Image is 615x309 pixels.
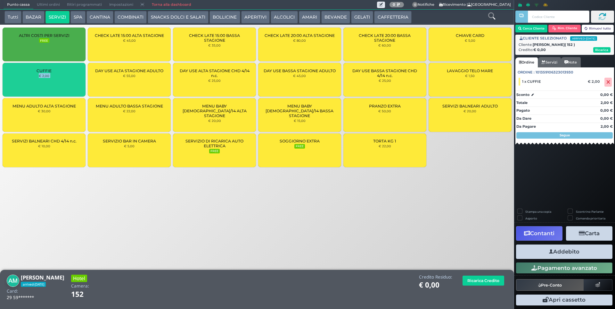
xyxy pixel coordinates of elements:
h4: Card: [7,289,18,294]
span: MENU ADULTO BASSA STAGIONE [96,104,163,108]
button: Cerca Cliente [515,25,548,32]
button: CANTINA [86,11,113,24]
span: DAY USE ALTA STAGIONE ADULTO [95,68,163,73]
small: € 22,00 [123,109,135,113]
a: Servizi [538,57,561,67]
strong: Totale [516,100,528,105]
small: € 15,00 [294,119,306,123]
small: FREE [209,149,219,153]
strong: 2,00 € [601,100,613,105]
h3: Hotel [71,275,87,282]
button: Carta [566,226,612,241]
div: Credito: [519,47,611,53]
small: FREE [294,144,305,149]
button: SPA [70,11,86,24]
small: € 5,00 [124,144,135,148]
button: Contanti [516,226,562,241]
button: Apri cassetto [516,295,612,305]
span: SERVIZIO DI RICARICA AUTO ELETTRICA [178,139,250,148]
small: € 25,00 [379,79,391,82]
small: € 5,00 [465,39,475,42]
button: APERITIVI [241,11,270,24]
strong: Sconto [516,92,529,98]
button: Rimuovi tutto [582,25,614,32]
div: € 2,00 [587,79,603,84]
button: BEVANDE [321,11,350,24]
small: € 2,00 [39,74,49,78]
h4: Credito Residuo: [419,275,452,279]
span: SERVIZI BALNEARI CHD 4/14 n.c. [12,139,77,143]
span: TORTA KG 1 [373,139,396,143]
strong: 2,00 € [601,124,613,129]
small: € 60,00 [378,43,391,47]
small: € 35,00 [208,43,221,47]
span: PRANZO EXTRA [369,104,401,108]
button: Ricarica [593,47,611,53]
span: CLIENTE SELEZIONATO [520,36,597,41]
span: CHECK LATE 15:00 BASSA STAGIONE [178,33,250,43]
button: AMARI [299,11,320,24]
label: Scontrino Parlante [576,210,603,214]
span: CUFFIE [37,68,52,73]
button: BOLLICINE [209,11,240,24]
button: SNACKS DOLCI E SALATI [148,11,209,24]
span: Ritiri programmati [63,0,105,9]
small: € 50,00 [378,109,391,113]
small: € 22,00 [379,144,391,148]
small: € 1,50 [465,74,475,78]
span: LAVAGGIO TELO MARE [447,68,493,73]
small: € 20,00 [463,109,476,113]
small: € 20,00 [208,119,221,123]
span: CHECK LATE 15:00 ALTA STAGIONE [95,33,164,38]
span: CHECK LATE 20:00 BASSA STAGIONE [349,33,421,43]
small: € 25,00 [208,79,221,82]
span: Ordine : [518,70,535,75]
span: 0 [412,2,418,8]
img: Alfredo Mandelli [7,275,19,287]
span: Ultimi ordini [33,0,63,9]
a: Note [561,57,580,67]
button: GELATI [351,11,373,24]
span: CHECK LATE 20:00 ALTA STAGIONE [265,33,335,38]
span: SERVIZIO BAR IN CAMERA [103,139,156,143]
span: MENU BABY [DEMOGRAPHIC_DATA]/14 ALTA STAGIONE [178,104,250,118]
strong: 0,00 € [600,108,613,113]
span: 1 x CUFFIE [522,79,541,84]
button: COMBINATI [114,11,147,24]
button: Addebito [516,245,612,259]
strong: 0,00 € [600,116,613,121]
label: Asporto [525,216,537,220]
strong: € 0,00 [533,47,546,52]
span: arrived-[DATE] [21,282,46,287]
span: Impostazioni [106,0,137,9]
small: € 80,00 [293,39,306,42]
span: MENU ADULTO ALTA STAGIONE [12,104,76,108]
button: Pre-Conto [516,279,584,291]
label: Stampa una copia [525,210,551,214]
span: Punto cassa [4,0,33,9]
b: 0 [393,2,395,7]
strong: Da Dare [516,116,531,121]
button: Rim. Cliente [548,25,581,32]
span: MENU BABY [DEMOGRAPHIC_DATA]/14 BASSA STAGIONE [264,104,336,118]
small: € 30,00 [38,109,51,113]
a: Torna alla dashboard [148,0,194,9]
strong: Da Pagare [516,124,536,129]
strong: 0,00 € [600,92,613,97]
span: 101359106323013930 [536,70,573,75]
span: CHIAVE CARD [456,33,484,38]
b: [PERSON_NAME] [21,274,64,281]
div: Cliente: [519,42,611,47]
h1: € 0,00 [419,281,452,289]
button: Ricarica Credito [463,276,504,286]
span: DAY USE BASSA STAGIONE CHD 4/14 n.c. [349,68,421,78]
span: ALTRI COSTI PER SERVIZI [19,33,70,38]
small: € 45,00 [123,39,136,42]
button: ALCOLICI [271,11,298,24]
button: CAFFETTERIA [374,11,411,24]
small: € 10,00 [38,144,50,148]
strong: Pagato [516,108,530,113]
span: DAY USE BASSA STAGIONE ADULTO [264,68,336,73]
button: Pagamento avanzato [516,262,612,273]
button: SERVIZI [45,11,69,24]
